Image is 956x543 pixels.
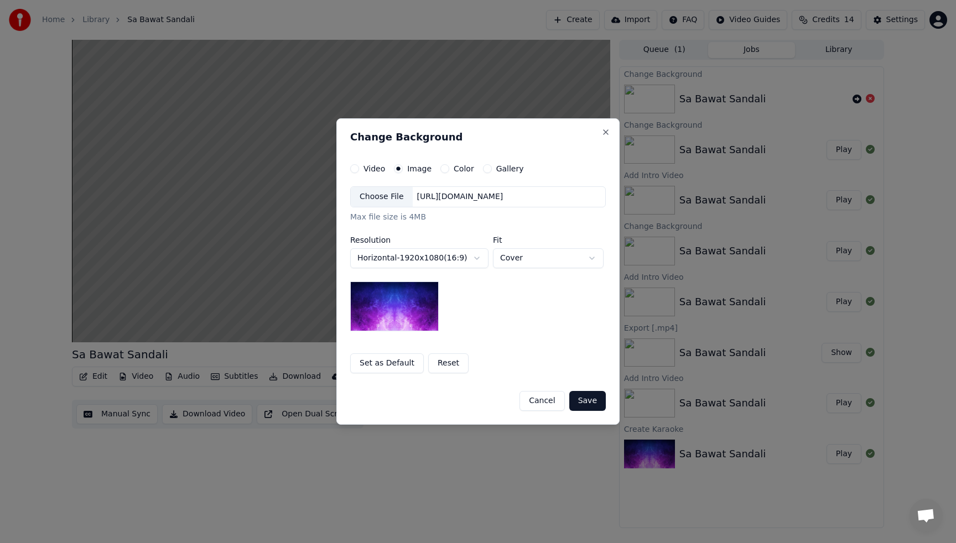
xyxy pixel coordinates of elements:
[454,165,474,173] label: Color
[350,353,424,373] button: Set as Default
[351,187,413,207] div: Choose File
[350,132,606,142] h2: Change Background
[519,391,564,411] button: Cancel
[363,165,385,173] label: Video
[493,236,604,244] label: Fit
[407,165,432,173] label: Image
[496,165,524,173] label: Gallery
[413,191,508,202] div: [URL][DOMAIN_NAME]
[428,353,469,373] button: Reset
[350,212,606,223] div: Max file size is 4MB
[350,236,489,244] label: Resolution
[569,391,606,411] button: Save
